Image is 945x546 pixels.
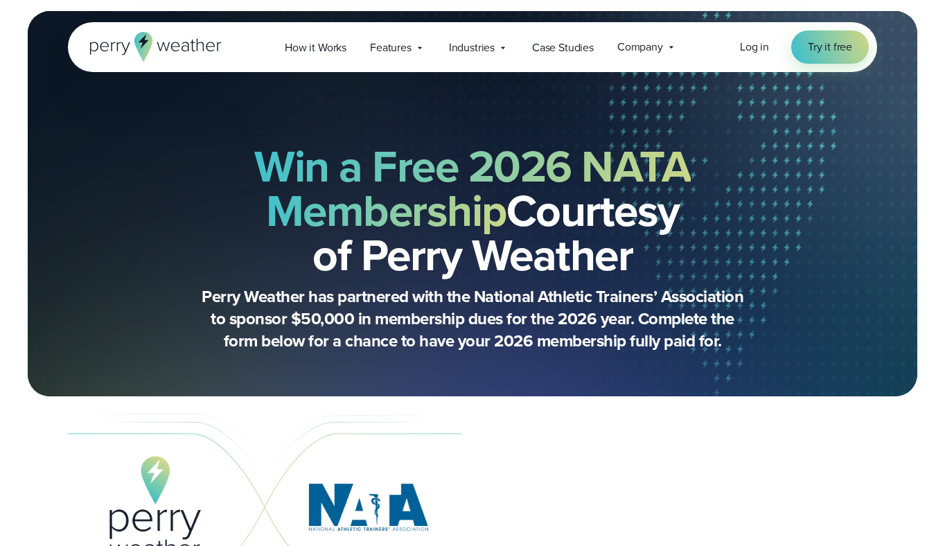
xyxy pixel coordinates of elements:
[520,33,606,62] a: Case Studies
[740,39,769,55] a: Log in
[285,39,346,56] span: How it Works
[195,285,750,352] p: Perry Weather has partnered with the National Athletic Trainers’ Association to sponsor $50,000 i...
[449,39,495,56] span: Industries
[808,39,852,55] span: Try it free
[617,39,663,55] span: Company
[273,33,358,62] a: How it Works
[370,39,412,56] span: Features
[791,30,869,64] a: Try it free
[532,39,594,56] span: Case Studies
[137,144,808,277] h2: Courtesy of Perry Weather
[254,134,691,243] strong: Win a Free 2026 NATA Membership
